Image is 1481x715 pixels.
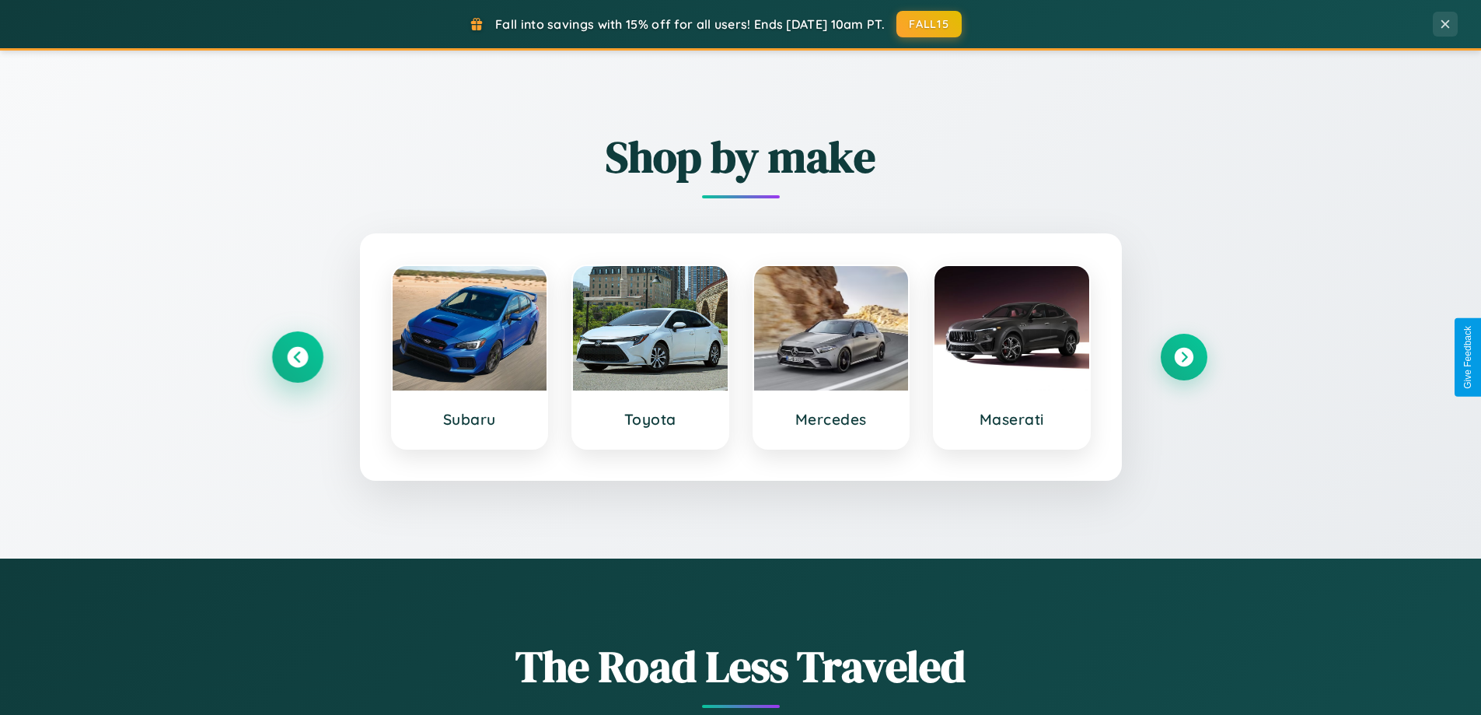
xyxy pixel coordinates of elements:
[495,16,885,32] span: Fall into savings with 15% off for all users! Ends [DATE] 10am PT.
[589,410,712,429] h3: Toyota
[896,11,962,37] button: FALL15
[274,636,1207,696] h1: The Road Less Traveled
[770,410,893,429] h3: Mercedes
[950,410,1074,429] h3: Maserati
[1462,326,1473,389] div: Give Feedback
[408,410,532,429] h3: Subaru
[274,127,1207,187] h2: Shop by make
